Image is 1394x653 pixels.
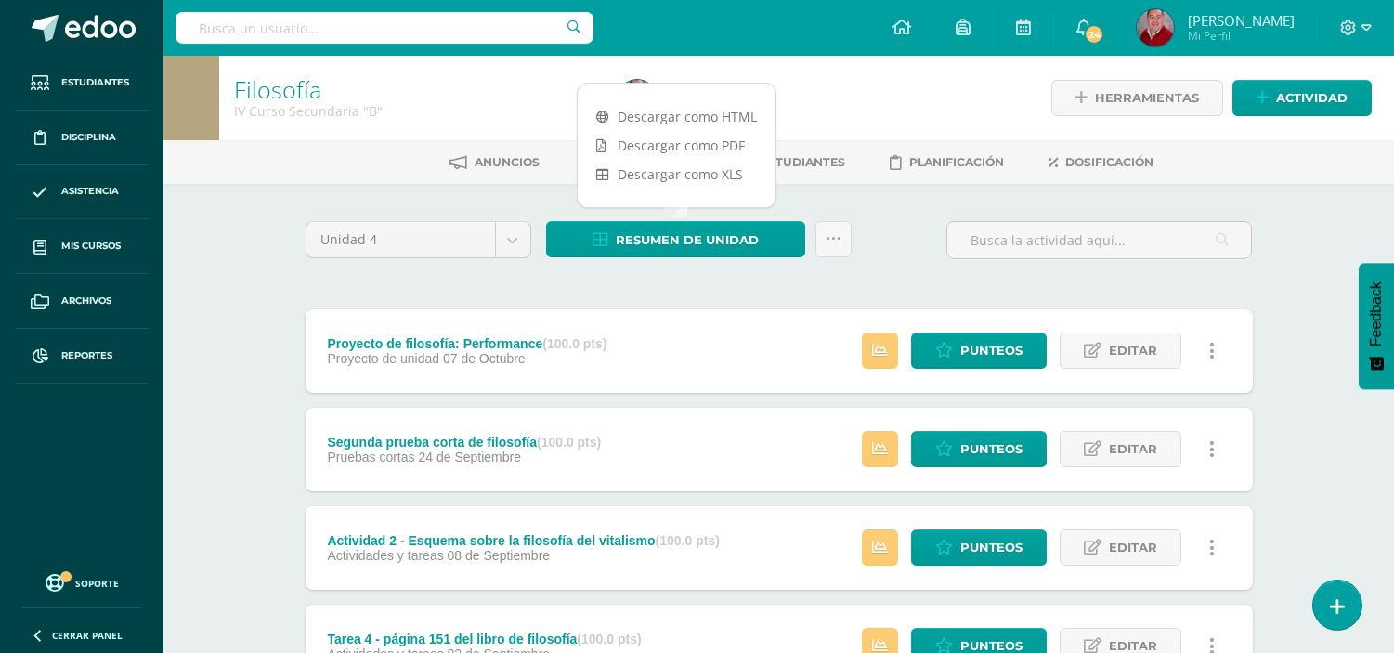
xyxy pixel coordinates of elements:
[890,148,1004,177] a: Planificación
[1276,81,1348,115] span: Actividad
[578,131,775,160] a: Descargar como PDF
[578,160,775,189] a: Descargar como XLS
[537,435,601,450] strong: (100.0 pts)
[449,148,540,177] a: Anuncios
[911,431,1047,467] a: Punteos
[656,533,720,548] strong: (100.0 pts)
[960,530,1023,565] span: Punteos
[1049,148,1153,177] a: Dosificación
[61,184,119,199] span: Asistencia
[546,221,805,257] a: Resumen de unidad
[61,239,121,254] span: Mis cursos
[15,329,149,384] a: Reportes
[448,548,551,563] span: 08 de Septiembre
[15,274,149,329] a: Archivos
[1188,28,1295,44] span: Mi Perfil
[52,629,123,642] span: Cerrar panel
[61,348,112,363] span: Reportes
[947,222,1251,258] input: Busca la actividad aquí...
[15,165,149,220] a: Asistencia
[15,111,149,165] a: Disciplina
[1109,530,1157,565] span: Editar
[234,76,596,102] h1: Filosofía
[1368,281,1385,346] span: Feedback
[577,632,641,646] strong: (100.0 pts)
[320,222,481,257] span: Unidad 4
[327,336,606,351] div: Proyecto de filosofía: Performance
[578,102,775,131] a: Descargar como HTML
[960,333,1023,368] span: Punteos
[734,148,845,177] a: Estudiantes
[75,577,119,590] span: Soporte
[616,223,759,257] span: Resumen de unidad
[1051,80,1223,116] a: Herramientas
[234,102,596,120] div: IV Curso Secundaria 'B'
[1232,80,1372,116] a: Actividad
[1188,11,1295,30] span: [PERSON_NAME]
[15,56,149,111] a: Estudiantes
[61,294,111,308] span: Archivos
[911,333,1047,369] a: Punteos
[1095,81,1199,115] span: Herramientas
[418,450,521,464] span: 24 de Septiembre
[234,73,321,105] a: Filosofía
[327,632,641,646] div: Tarea 4 - página 151 del libro de filosofía
[1109,333,1157,368] span: Editar
[327,548,443,563] span: Actividades y tareas
[443,351,526,366] span: 07 de Octubre
[619,80,656,117] img: fd73516eb2f546aead7fb058580fc543.png
[327,450,414,464] span: Pruebas cortas
[327,533,719,548] div: Actividad 2 - Esquema sobre la filosofía del vitalismo
[1109,432,1157,466] span: Editar
[1084,24,1104,45] span: 24
[327,435,601,450] div: Segunda prueba corta de filosofía
[61,75,129,90] span: Estudiantes
[176,12,593,44] input: Busca un usuario...
[542,336,606,351] strong: (100.0 pts)
[475,155,540,169] span: Anuncios
[911,529,1047,566] a: Punteos
[1137,9,1174,46] img: fd73516eb2f546aead7fb058580fc543.png
[61,130,116,145] span: Disciplina
[15,219,149,274] a: Mis cursos
[22,569,141,594] a: Soporte
[909,155,1004,169] span: Planificación
[306,222,530,257] a: Unidad 4
[1359,263,1394,389] button: Feedback - Mostrar encuesta
[960,432,1023,466] span: Punteos
[761,155,845,169] span: Estudiantes
[1065,155,1153,169] span: Dosificación
[327,351,439,366] span: Proyecto de unidad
